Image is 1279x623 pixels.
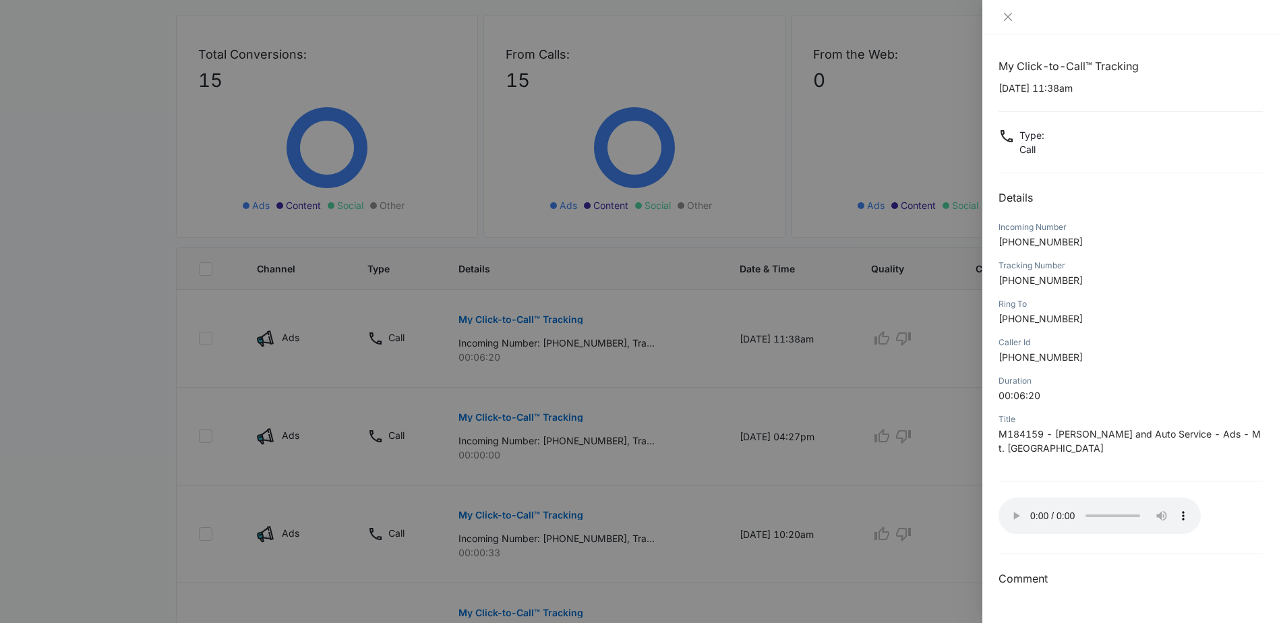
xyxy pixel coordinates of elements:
[1019,128,1044,142] p: Type :
[999,236,1083,247] span: [PHONE_NUMBER]
[999,351,1083,363] span: [PHONE_NUMBER]
[999,221,1263,233] div: Incoming Number
[999,570,1263,587] h3: Comment
[999,260,1263,272] div: Tracking Number
[1003,11,1013,22] span: close
[999,189,1263,206] h2: Details
[999,11,1017,23] button: Close
[999,428,1261,454] span: M184159 - [PERSON_NAME] and Auto Service - Ads - Mt. [GEOGRAPHIC_DATA]
[999,413,1263,425] div: Title
[999,313,1083,324] span: [PHONE_NUMBER]
[999,274,1083,286] span: [PHONE_NUMBER]
[999,498,1201,534] audio: Your browser does not support the audio tag.
[999,58,1263,74] h1: My Click-to-Call™ Tracking
[999,336,1263,349] div: Caller Id
[1019,142,1044,156] p: Call
[999,81,1263,95] p: [DATE] 11:38am
[999,375,1263,387] div: Duration
[999,298,1263,310] div: Ring To
[999,390,1040,401] span: 00:06:20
